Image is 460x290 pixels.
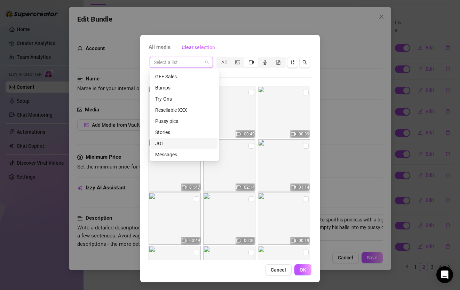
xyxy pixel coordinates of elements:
[176,42,221,53] button: Clear selection
[203,139,255,191] img: media
[291,238,296,243] span: video-camera
[149,193,201,245] img: media
[216,57,286,68] div: segmented control
[302,60,307,65] span: search
[299,132,309,136] span: 00:39
[236,185,241,190] span: video-camera
[149,86,201,138] img: media
[182,45,215,50] span: Clear selection
[182,238,187,243] span: video-camera
[265,264,292,275] button: Cancel
[151,116,217,127] div: Pussy pics
[217,57,231,67] div: All
[244,238,255,243] span: 00:30
[155,151,213,158] div: Messages
[236,132,241,136] span: video-camera
[149,43,170,52] span: All media
[203,86,255,138] img: media
[291,185,296,190] span: video-camera
[203,193,255,245] img: media
[276,60,281,65] span: file-gif
[290,60,295,65] span: sort-descending
[258,139,310,191] img: media
[258,193,310,245] img: media
[155,84,213,92] div: Bumps
[151,71,217,82] div: GFE Sales
[189,238,200,243] span: 00:49
[182,185,187,190] span: video-camera
[155,106,213,114] div: Resellable XXX
[299,185,309,190] span: 01:14
[300,267,306,273] span: OK
[236,238,241,243] span: video-camera
[151,138,217,149] div: JOI
[151,104,217,116] div: Resellable XXX
[291,132,296,136] span: video-camera
[294,264,311,275] button: OK
[189,185,200,190] span: 01:47
[155,95,213,103] div: Try-Ons
[151,127,217,138] div: Stories
[287,57,298,68] button: sort-descending
[258,86,310,138] img: media
[151,93,217,104] div: Try-Ons
[299,238,309,243] span: 00:19
[155,73,213,80] div: GFE Sales
[262,60,267,65] span: audio
[155,128,213,136] div: Stories
[271,267,286,273] span: Cancel
[235,60,240,65] span: picture
[249,60,254,65] span: video-camera
[436,266,453,283] div: Open Intercom Messenger
[155,140,213,147] div: JOI
[149,139,201,191] img: media
[151,82,217,93] div: Bumps
[244,185,255,190] span: 02:14
[151,149,217,160] div: Messages
[155,117,213,125] div: Pussy pics
[244,132,255,136] span: 00:49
